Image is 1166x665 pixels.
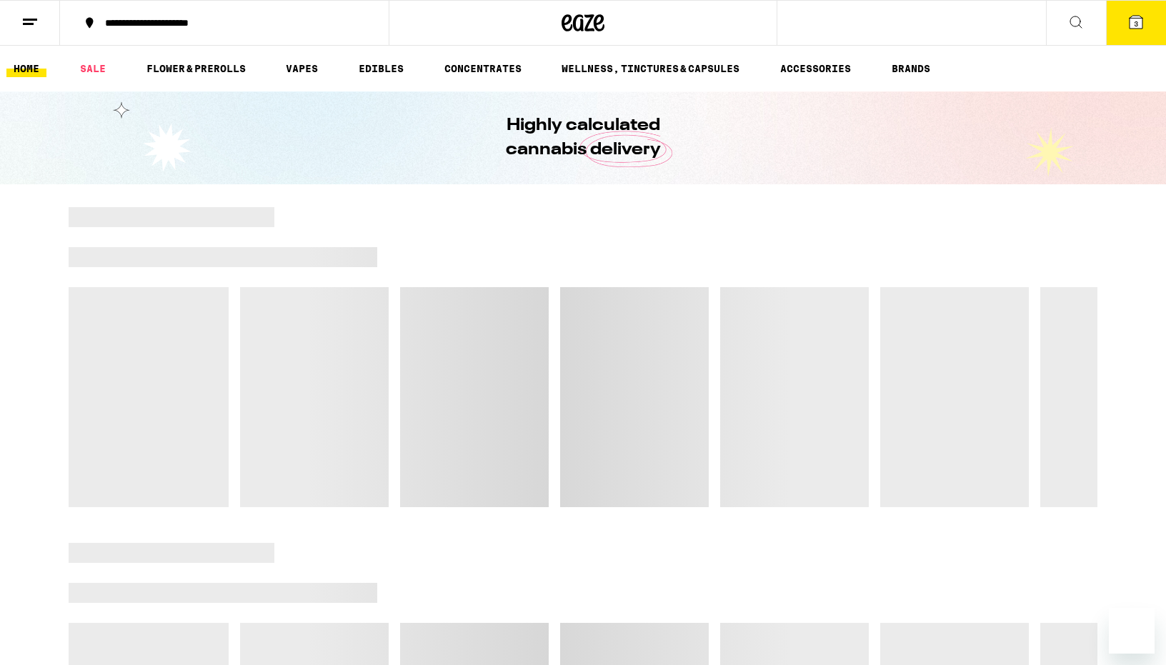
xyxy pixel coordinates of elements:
[73,60,113,77] a: SALE
[1134,19,1138,28] span: 3
[352,60,411,77] a: EDIBLES
[885,60,937,77] a: BRANDS
[554,60,747,77] a: WELLNESS, TINCTURES & CAPSULES
[279,60,325,77] a: VAPES
[139,60,253,77] a: FLOWER & PREROLLS
[1106,1,1166,45] button: 3
[1109,608,1155,654] iframe: Button to launch messaging window
[6,60,46,77] a: HOME
[773,60,858,77] a: ACCESSORIES
[465,114,701,162] h1: Highly calculated cannabis delivery
[437,60,529,77] a: CONCENTRATES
